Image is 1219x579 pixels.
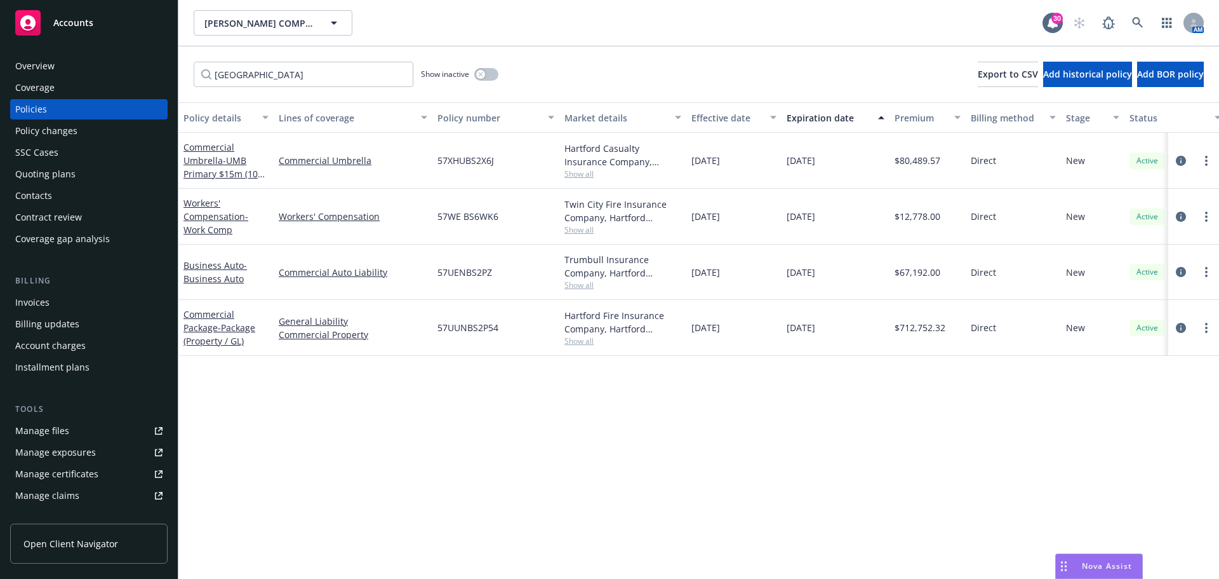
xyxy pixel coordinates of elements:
[1066,266,1085,279] span: New
[10,142,168,163] a: SSC Cases
[437,321,498,334] span: 57UUNBS2P54
[1129,111,1207,125] div: Status
[279,315,427,328] a: General Liability
[691,321,720,334] span: [DATE]
[691,111,763,125] div: Effective date
[978,68,1038,80] span: Export to CSV
[564,280,681,290] span: Show all
[1135,155,1160,167] span: Active
[10,164,168,184] a: Quoting plans
[895,111,947,125] div: Premium
[437,266,492,279] span: 57UENBS2PZ
[204,17,314,30] span: [PERSON_NAME] COMPANIES, INC.
[432,102,559,133] button: Policy number
[183,322,255,347] span: - Package (Property / GL)
[437,210,498,223] span: 57WE BS6WK6
[564,198,681,224] div: Twin City Fire Insurance Company, Hartford Insurance Group
[15,357,90,378] div: Installment plans
[1135,322,1160,334] span: Active
[183,197,248,236] a: Workers' Compensation
[1154,10,1180,36] a: Switch app
[1199,320,1214,336] a: more
[1067,10,1092,36] a: Start snowing
[966,102,1061,133] button: Billing method
[10,99,168,119] a: Policies
[1199,264,1214,280] a: more
[10,357,168,378] a: Installment plans
[10,56,168,76] a: Overview
[10,486,168,506] a: Manage claims
[15,78,55,98] div: Coverage
[15,99,47,119] div: Policies
[194,10,352,36] button: [PERSON_NAME] COMPANIES, INC.
[686,102,782,133] button: Effective date
[10,207,168,228] a: Contract review
[564,224,681,235] span: Show all
[10,464,168,484] a: Manage certificates
[23,537,118,550] span: Open Client Navigator
[1082,561,1132,571] span: Nova Assist
[1173,320,1189,336] a: circleInformation
[1066,321,1085,334] span: New
[10,442,168,463] a: Manage exposures
[787,210,815,223] span: [DATE]
[279,266,427,279] a: Commercial Auto Liability
[895,154,940,167] span: $80,489.57
[1135,211,1160,222] span: Active
[183,308,255,347] a: Commercial Package
[1199,153,1214,168] a: more
[1096,10,1121,36] a: Report a Bug
[183,141,262,193] a: Commercial Umbrella
[895,210,940,223] span: $12,778.00
[279,111,413,125] div: Lines of coverage
[1066,154,1085,167] span: New
[10,314,168,334] a: Billing updates
[1055,554,1143,579] button: Nova Assist
[787,266,815,279] span: [DATE]
[194,62,413,87] input: Filter by keyword...
[564,309,681,336] div: Hartford Fire Insurance Company, Hartford Insurance Group
[787,111,870,125] div: Expiration date
[895,321,945,334] span: $712,752.32
[279,154,427,167] a: Commercial Umbrella
[691,210,720,223] span: [DATE]
[15,229,110,249] div: Coverage gap analysis
[1173,209,1189,224] a: circleInformation
[1051,13,1063,24] div: 30
[691,266,720,279] span: [DATE]
[10,5,168,41] a: Accounts
[279,210,427,223] a: Workers' Compensation
[564,111,667,125] div: Market details
[971,321,996,334] span: Direct
[274,102,432,133] button: Lines of coverage
[971,111,1042,125] div: Billing method
[564,253,681,280] div: Trumbull Insurance Company, Hartford Insurance Group
[10,78,168,98] a: Coverage
[15,186,52,206] div: Contacts
[787,321,815,334] span: [DATE]
[1056,554,1072,578] div: Drag to move
[10,121,168,141] a: Policy changes
[437,154,494,167] span: 57XHUBS2X6J
[1061,102,1124,133] button: Stage
[10,186,168,206] a: Contacts
[978,62,1038,87] button: Export to CSV
[10,275,168,287] div: Billing
[971,210,996,223] span: Direct
[1043,62,1132,87] button: Add historical policy
[889,102,966,133] button: Premium
[178,102,274,133] button: Policy details
[15,442,96,463] div: Manage exposures
[53,18,93,28] span: Accounts
[787,154,815,167] span: [DATE]
[1137,68,1204,80] span: Add BOR policy
[1137,62,1204,87] button: Add BOR policy
[782,102,889,133] button: Expiration date
[15,336,86,356] div: Account charges
[1066,111,1105,125] div: Stage
[1173,264,1189,280] a: circleInformation
[691,154,720,167] span: [DATE]
[183,111,255,125] div: Policy details
[421,69,469,79] span: Show inactive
